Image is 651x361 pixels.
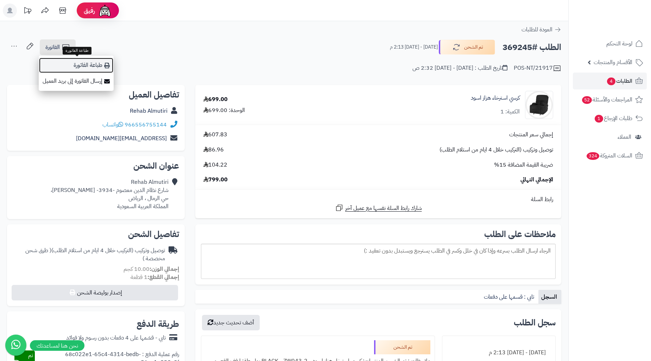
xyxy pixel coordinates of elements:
span: طلبات الإرجاع [594,113,632,123]
span: الفاتورة [45,43,60,51]
div: الكمية: 1 [500,108,520,116]
small: 1 قطعة [131,273,179,281]
small: 10.00 كجم [124,265,179,273]
a: واتساب [102,120,123,129]
a: المراجعات والأسئلة52 [573,91,647,108]
strong: إجمالي الوزن: [150,265,179,273]
a: طلبات الإرجاع1 [573,110,647,127]
div: توصيل وتركيب (التركيب خلال 4 ايام من استلام الطلب) [13,247,165,263]
div: رابط السلة [198,195,558,204]
span: 4 [607,77,615,85]
h2: تفاصيل العميل [13,91,179,99]
span: 86.96 [203,146,224,154]
span: 104.22 [203,161,227,169]
a: Rehab Almutiri [130,107,168,115]
h2: الطلب #369245 [503,40,561,55]
a: إرسال الفاتورة إلى بريد العميل [39,73,114,89]
div: POS-NT/21917 [514,64,561,73]
a: تابي : قسمها على دفعات [481,290,538,304]
span: الطلبات [606,76,632,86]
a: الفاتورة [40,39,76,55]
span: 52 [582,96,592,104]
div: 699.00 [203,95,228,104]
span: شارك رابط السلة نفسها مع عميل آخر [345,204,422,212]
span: الإجمالي النهائي [520,176,553,184]
h2: تفاصيل الشحن [13,230,179,238]
h2: ملاحظات على الطلب [201,230,556,238]
img: 1738148134-110102050052-90x90.jpg [525,91,553,119]
a: [EMAIL_ADDRESS][DOMAIN_NAME] [76,134,167,143]
a: كرسي استرخاء هزاز اسود [471,94,520,102]
a: السلات المتروكة324 [573,147,647,164]
span: العودة للطلبات [522,25,552,34]
h2: طريقة الدفع [137,320,179,328]
span: ضريبة القيمة المضافة 15% [494,161,553,169]
div: تابي - قسّمها على 4 دفعات بدون رسوم ولا فوائد [66,334,166,342]
span: إجمالي سعر المنتجات [509,131,553,139]
div: تاريخ الطلب : [DATE] - [DATE] 2:32 ص [412,64,507,72]
button: تم الشحن [439,40,495,55]
a: شارك رابط السلة نفسها مع عميل آخر [335,204,422,212]
button: إصدار بوليصة الشحن [12,285,178,300]
a: الطلبات4 [573,73,647,89]
h3: سجل الطلب [514,318,556,327]
span: الأقسام والمنتجات [594,57,632,67]
span: لوحة التحكم [606,39,632,49]
a: العملاء [573,129,647,145]
div: [DATE] - [DATE] 2:13 م [447,346,551,360]
span: المراجعات والأسئلة [581,95,632,105]
a: لوحة التحكم [573,35,647,52]
span: 1 [595,115,603,123]
div: الوحدة: 699.00 [203,106,245,114]
a: 966556755144 [125,120,167,129]
div: تم الشحن [374,340,430,354]
strong: إجمالي القطع: [147,273,179,281]
span: رفيق [84,6,95,15]
span: 607.83 [203,131,227,139]
a: العودة للطلبات [522,25,561,34]
span: 324 [587,152,599,160]
a: تحديثات المنصة [19,4,36,19]
div: Rehab Almutiri شارع نظام الدين معصوم -3934- [PERSON_NAME]، حي الرمال ، الرياض المملكة العربية الس... [51,178,169,210]
small: [DATE] - [DATE] 2:13 م [390,44,438,51]
span: السلات المتروكة [586,151,632,161]
div: طباعة الفاتورة [63,47,91,55]
button: أضف تحديث جديد [202,315,260,330]
span: 799.00 [203,176,228,184]
a: طباعة الفاتورة [39,57,114,73]
span: ( طرق شحن مخصصة ) [25,246,165,263]
a: السجل [538,290,561,304]
div: الرجاء ارسال الطلب بسرعه وإذا كان في خلل وكسر في الطلب يسترجع ويستبدل بدون تعقيد :) [201,244,556,279]
img: ai-face.png [98,4,112,18]
span: العملاء [618,132,631,142]
h2: عنوان الشحن [13,162,179,170]
span: توصيل وتركيب (التركيب خلال 4 ايام من استلام الطلب) [440,146,553,154]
